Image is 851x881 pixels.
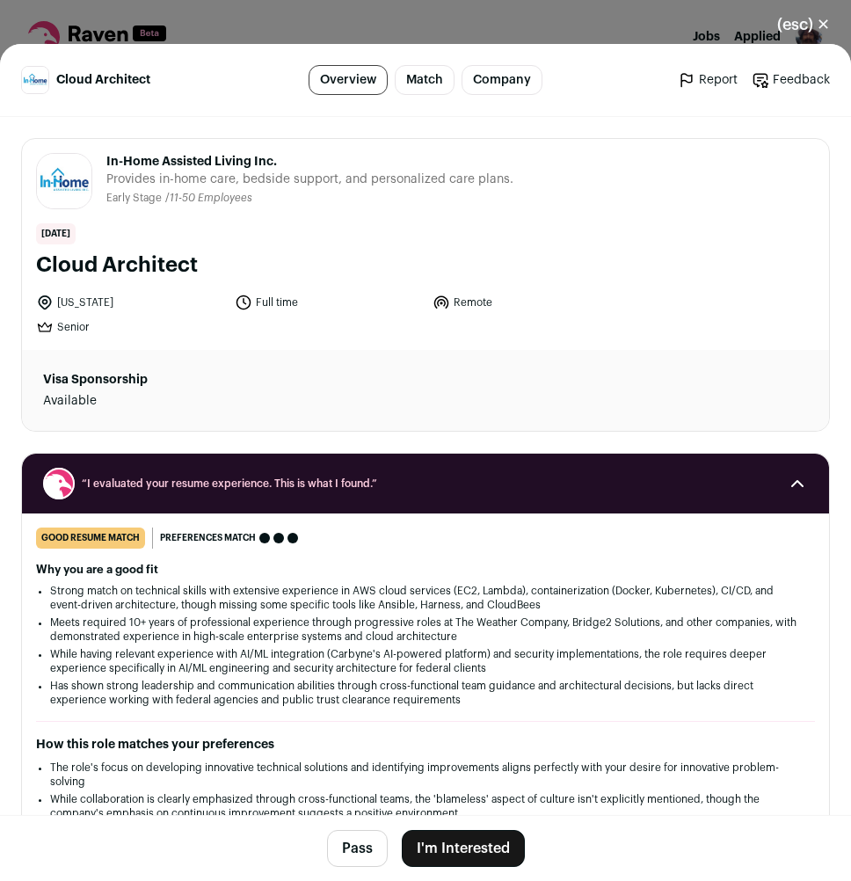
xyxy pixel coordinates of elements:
[36,563,815,577] h2: Why you are a good fit
[36,318,224,336] li: Senior
[36,251,815,280] h1: Cloud Architect
[106,153,513,171] span: In-Home Assisted Living Inc.
[106,171,513,188] span: Provides in-home care, bedside support, and personalized care plans.
[50,679,801,707] li: Has shown strong leadership and communication abilities through cross-functional team guidance an...
[165,192,252,205] li: /
[22,67,48,93] img: 18777ea65a2962c6ef736d5f9d0c2ef653efec95bcad13337f3946112984643c.jpg
[309,65,388,95] a: Overview
[235,294,423,311] li: Full time
[36,294,224,311] li: [US_STATE]
[50,584,801,612] li: Strong match on technical skills with extensive experience in AWS cloud services (EC2, Lambda), c...
[82,477,769,491] span: “I evaluated your resume experience. This is what I found.”
[462,65,542,95] a: Company
[50,647,801,675] li: While having relevant experience with AI/ML integration (Carbyne's AI-powered platform) and secur...
[752,71,830,89] a: Feedback
[50,792,801,820] li: While collaboration is clearly emphasized through cross-functional teams, the 'blameless' aspect ...
[37,154,91,208] img: 18777ea65a2962c6ef736d5f9d0c2ef653efec95bcad13337f3946112984643c.jpg
[756,5,851,44] button: Close modal
[43,392,298,410] dd: Available
[36,223,76,244] span: [DATE]
[170,193,252,203] span: 11-50 Employees
[402,830,525,867] button: I'm Interested
[327,830,388,867] button: Pass
[106,192,165,205] li: Early Stage
[36,736,815,754] h2: How this role matches your preferences
[395,65,455,95] a: Match
[36,528,145,549] div: good resume match
[678,71,738,89] a: Report
[56,71,150,89] span: Cloud Architect
[160,529,256,547] span: Preferences match
[433,294,621,311] li: Remote
[50,761,801,789] li: The role's focus on developing innovative technical solutions and identifying improvements aligns...
[50,615,801,644] li: Meets required 10+ years of professional experience through progressive roles at The Weather Comp...
[43,371,298,389] dt: Visa Sponsorship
